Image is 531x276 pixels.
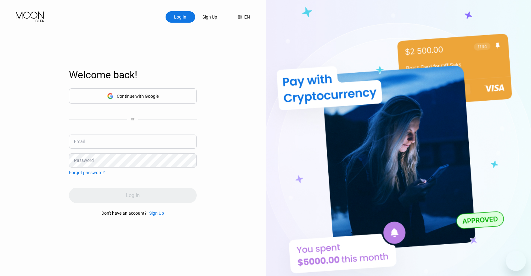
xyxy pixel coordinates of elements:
div: Password [74,158,94,163]
div: Forgot password? [69,170,105,175]
div: Email [74,139,85,144]
div: Sign Up [149,211,164,216]
div: Sign Up [202,14,218,20]
div: Continue with Google [117,94,159,99]
iframe: Button to launch messaging window [506,251,526,271]
div: Sign Up [195,11,225,23]
div: Sign Up [147,211,164,216]
div: Continue with Google [69,88,197,104]
div: or [131,117,134,121]
div: Log In [166,11,195,23]
div: EN [244,14,250,19]
div: Log In [173,14,187,20]
div: Don't have an account? [101,211,147,216]
div: EN [231,11,250,23]
div: Welcome back! [69,69,197,81]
